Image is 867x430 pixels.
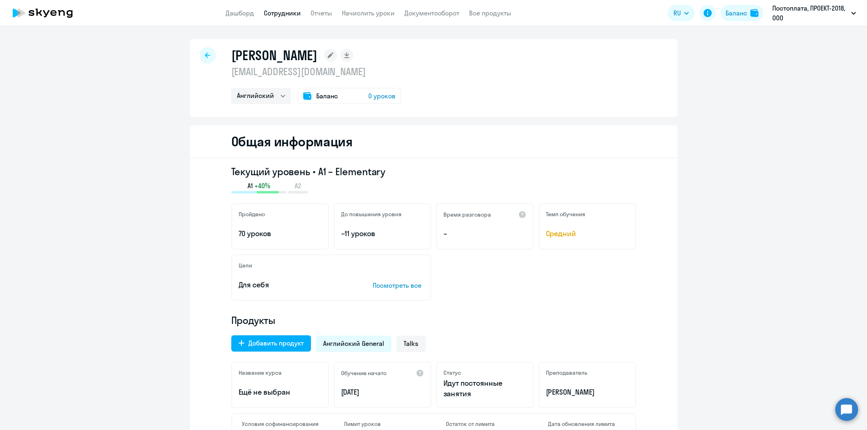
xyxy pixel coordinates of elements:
[344,420,422,428] h4: Лимит уроков
[341,369,387,377] h5: Обучение начато
[668,5,695,21] button: RU
[546,387,629,397] p: [PERSON_NAME]
[548,420,626,428] h4: Дата обновления лимита
[316,91,338,101] span: Баланс
[264,9,301,17] a: Сотрудники
[341,387,424,397] p: [DATE]
[231,314,636,327] h4: Продукты
[239,228,322,239] p: 70 уроков
[341,211,402,218] h5: До повышения уровня
[295,181,301,190] span: A2
[546,369,587,376] h5: Преподаватель
[546,211,585,218] h5: Темп обучения
[254,181,270,190] span: +40%
[341,228,424,239] p: ~11 уроков
[239,280,348,290] p: Для себя
[446,420,524,428] h4: Остаток от лимита
[443,378,526,399] p: Идут постоянные занятия
[231,47,317,63] h1: [PERSON_NAME]
[368,91,395,101] span: 0 уроков
[239,262,252,269] h5: Цели
[311,9,332,17] a: Отчеты
[768,3,860,23] button: Постоплата, ПРОЕКТ-2018, ООО
[546,228,629,239] span: Средний
[242,420,319,428] h4: Условия софинансирования
[323,339,384,348] span: Английский General
[248,181,253,190] span: A1
[443,369,461,376] h5: Статус
[248,338,304,348] div: Добавить продукт
[721,5,763,21] button: Балансbalance
[226,9,254,17] a: Дашборд
[674,8,681,18] span: RU
[404,339,418,348] span: Talks
[469,9,511,17] a: Все продукты
[342,9,395,17] a: Начислить уроки
[772,3,848,23] p: Постоплата, ПРОЕКТ-2018, ООО
[231,133,353,150] h2: Общая информация
[239,211,265,218] h5: Пройдено
[239,387,322,397] p: Ещё не выбран
[231,65,401,78] p: [EMAIL_ADDRESS][DOMAIN_NAME]
[231,335,311,352] button: Добавить продукт
[443,228,526,239] p: –
[373,280,424,290] p: Посмотреть все
[239,369,282,376] h5: Название курса
[231,165,636,178] h3: Текущий уровень • A1 – Elementary
[443,211,491,218] h5: Время разговора
[750,9,758,17] img: balance
[404,9,459,17] a: Документооборот
[726,8,747,18] div: Баланс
